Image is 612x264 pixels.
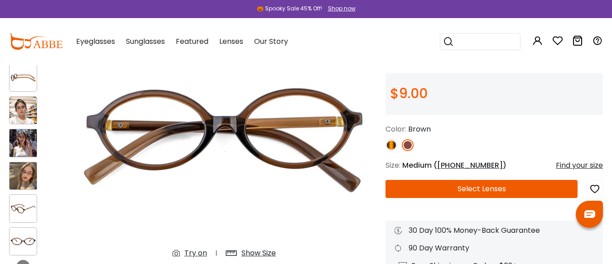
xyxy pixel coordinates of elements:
[76,36,115,47] span: Eyeglasses
[241,248,276,259] div: Show Size
[10,129,37,156] img: Knowledge Brown Acetate Eyeglasses , UniversalBridgeFit Frames from ABBE Glasses
[584,210,595,218] img: chat
[395,243,594,254] div: 90 Day Warranty
[257,5,322,13] div: 🎃 Spooky Sale 45% Off!
[408,124,431,134] span: Brown
[10,202,37,215] img: Knowledge Brown Acetate Eyeglasses , UniversalBridgeFit Frames from ABBE Glasses
[390,84,428,103] span: $9.00
[386,160,400,170] span: Size:
[126,36,165,47] span: Sunglasses
[10,71,37,85] img: Knowledge Brown Acetate Eyeglasses , UniversalBridgeFit Frames from ABBE Glasses
[9,33,63,50] img: abbeglasses.com
[219,36,243,47] span: Lenses
[328,5,356,13] div: Shop now
[184,248,207,259] div: Try on
[437,160,503,170] span: [PHONE_NUMBER]
[176,36,208,47] span: Featured
[386,180,578,198] button: Select Lenses
[10,235,37,248] img: Knowledge Brown Acetate Eyeglasses , UniversalBridgeFit Frames from ABBE Glasses
[254,36,288,47] span: Our Story
[395,225,594,236] div: 30 Day 100% Money-Back Guarantee
[323,5,356,12] a: Shop now
[10,97,37,124] img: Knowledge Brown Acetate Eyeglasses , UniversalBridgeFit Frames from ABBE Glasses
[386,124,406,134] span: Color:
[556,160,603,171] div: Find your size
[10,162,37,189] img: Knowledge Brown Acetate Eyeglasses , UniversalBridgeFit Frames from ABBE Glasses
[402,160,506,170] span: Medium ( )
